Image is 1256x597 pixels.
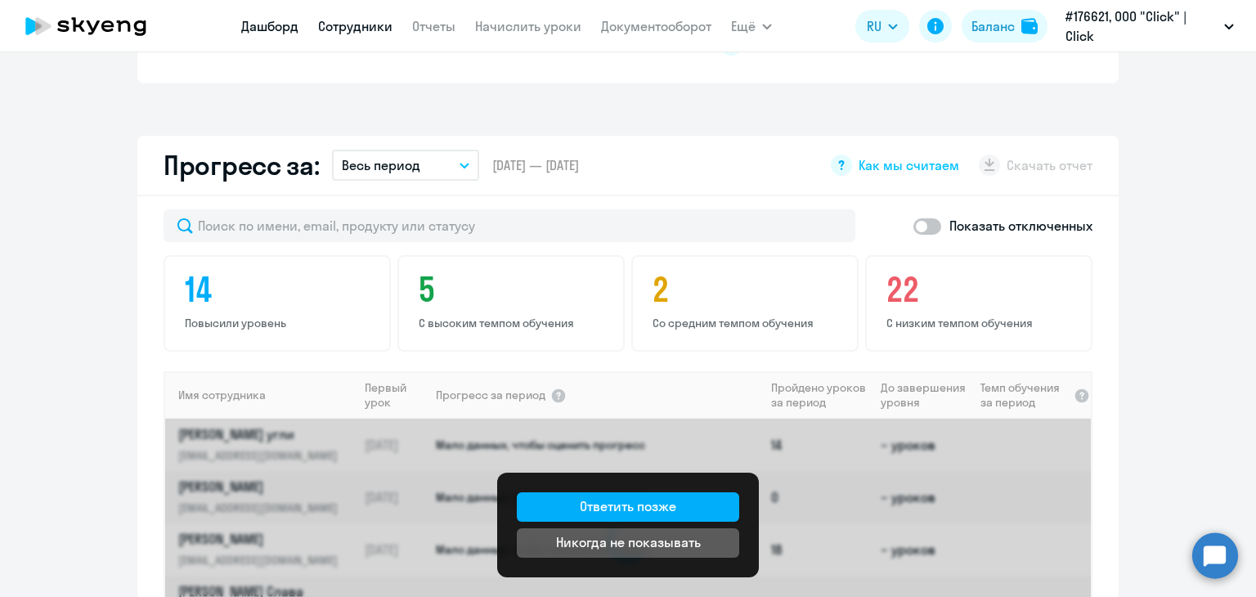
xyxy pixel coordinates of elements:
[980,380,1069,410] span: Темп обучения за период
[580,496,676,516] div: Ответить позже
[601,18,711,34] a: Документооборот
[164,209,855,242] input: Поиск по имени, email, продукту или статусу
[492,156,579,174] span: [DATE] — [DATE]
[419,316,608,330] p: С высоким темпом обучения
[412,18,455,34] a: Отчеты
[949,216,1092,236] p: Показать отключенных
[164,149,319,182] h2: Прогресс за:
[517,492,739,522] button: Ответить позже
[653,270,842,309] h4: 2
[1057,7,1242,46] button: #176621, ООО "Click" | Click
[855,10,909,43] button: RU
[859,156,959,174] span: Как мы считаем
[556,532,701,552] div: Никогда не показывать
[419,270,608,309] h4: 5
[165,371,358,419] th: Имя сотрудника
[731,16,756,36] span: Ещё
[653,316,842,330] p: Со средним темпом обучения
[886,270,1076,309] h4: 22
[1065,7,1218,46] p: #176621, ООО "Click" | Click
[332,150,479,181] button: Весь период
[436,388,545,402] span: Прогресс за период
[886,316,1076,330] p: С низким темпом обучения
[358,371,434,419] th: Первый урок
[765,371,874,419] th: Пройдено уроков за период
[241,18,298,34] a: Дашборд
[475,18,581,34] a: Начислить уроки
[874,371,973,419] th: До завершения уровня
[1021,18,1038,34] img: balance
[342,155,420,175] p: Весь период
[867,16,881,36] span: RU
[971,16,1015,36] div: Баланс
[185,270,375,309] h4: 14
[962,10,1047,43] button: Балансbalance
[731,10,772,43] button: Ещё
[318,18,392,34] a: Сотрудники
[517,528,739,558] button: Никогда не показывать
[185,316,375,330] p: Повысили уровень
